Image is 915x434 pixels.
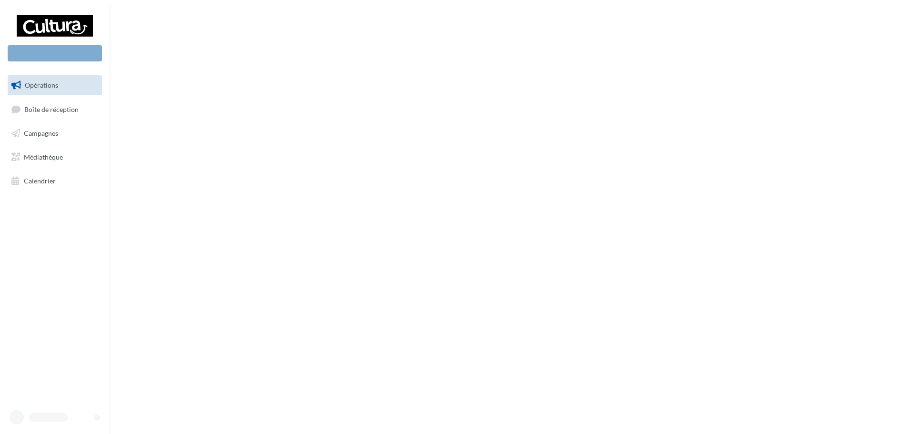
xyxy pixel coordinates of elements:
span: Campagnes [24,129,58,137]
a: Opérations [6,75,104,95]
span: Boîte de réception [24,105,79,113]
a: Calendrier [6,171,104,191]
a: Médiathèque [6,147,104,167]
div: Nouvelle campagne [8,45,102,61]
span: Médiathèque [24,153,63,161]
a: Campagnes [6,123,104,143]
a: Boîte de réception [6,99,104,120]
span: Calendrier [24,176,56,184]
span: Opérations [25,81,58,89]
